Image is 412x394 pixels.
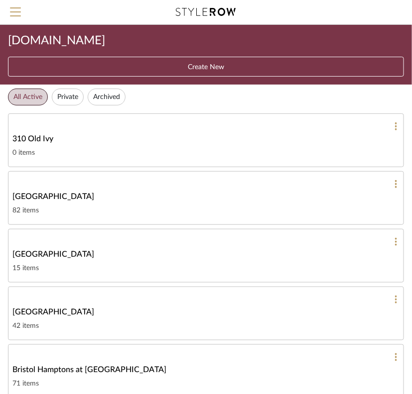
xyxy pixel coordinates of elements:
a: 310 Old Ivy0 items [8,113,404,167]
span: 310 Old Ivy [12,133,53,145]
div: [DOMAIN_NAME] [8,33,404,49]
button: All Active [8,89,48,105]
a: [GEOGRAPHIC_DATA]42 items [8,287,404,340]
span: Bristol Hamptons at [GEOGRAPHIC_DATA] [12,364,166,376]
div: 0 items [12,147,400,159]
a: [GEOGRAPHIC_DATA]15 items [8,229,404,283]
a: [GEOGRAPHIC_DATA]82 items [8,171,404,225]
button: Archived [88,89,126,105]
span: [GEOGRAPHIC_DATA] [12,306,94,318]
div: 71 items [12,378,400,390]
div: 15 items [12,262,400,274]
div: 42 items [12,320,400,332]
span: [GEOGRAPHIC_DATA] [12,191,94,202]
div: 82 items [12,204,400,216]
button: Create New [8,57,404,77]
button: Private [52,89,84,105]
span: [GEOGRAPHIC_DATA] [12,248,94,260]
